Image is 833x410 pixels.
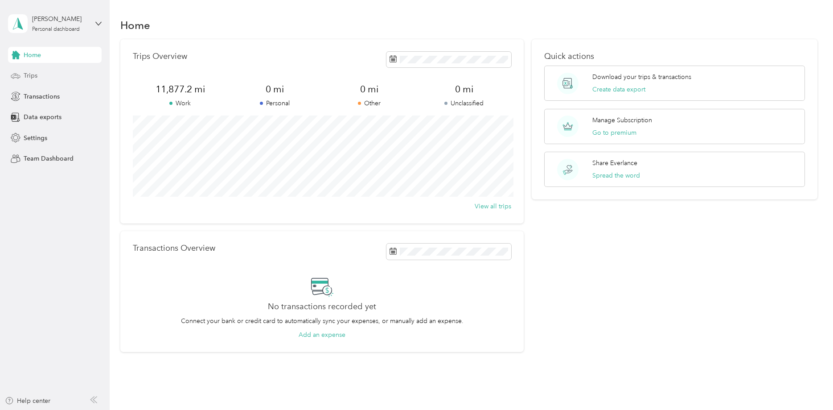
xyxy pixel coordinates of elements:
[24,71,37,80] span: Trips
[592,158,637,168] p: Share Everlance
[133,99,227,108] p: Work
[592,128,636,137] button: Go to premium
[32,14,88,24] div: [PERSON_NAME]
[24,133,47,143] span: Settings
[417,83,511,95] span: 0 mi
[592,116,652,125] p: Manage Subscription
[133,83,227,95] span: 11,877.2 mi
[299,330,345,340] button: Add an expense
[181,316,464,326] p: Connect your bank or credit card to automatically sync your expenses, or manually add an expense.
[783,360,833,410] iframe: Everlance-gr Chat Button Frame
[592,72,691,82] p: Download your trips & transactions
[5,396,50,406] button: Help center
[228,83,322,95] span: 0 mi
[24,92,60,101] span: Transactions
[268,302,376,311] h2: No transactions recorded yet
[592,85,645,94] button: Create data export
[24,112,62,122] span: Data exports
[120,21,150,30] h1: Home
[24,154,74,163] span: Team Dashboard
[417,99,511,108] p: Unclassified
[475,202,511,211] button: View all trips
[228,99,322,108] p: Personal
[133,52,187,61] p: Trips Overview
[24,50,41,60] span: Home
[322,99,417,108] p: Other
[592,171,640,180] button: Spread the word
[322,83,417,95] span: 0 mi
[544,52,805,61] p: Quick actions
[133,244,215,253] p: Transactions Overview
[32,27,80,32] div: Personal dashboard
